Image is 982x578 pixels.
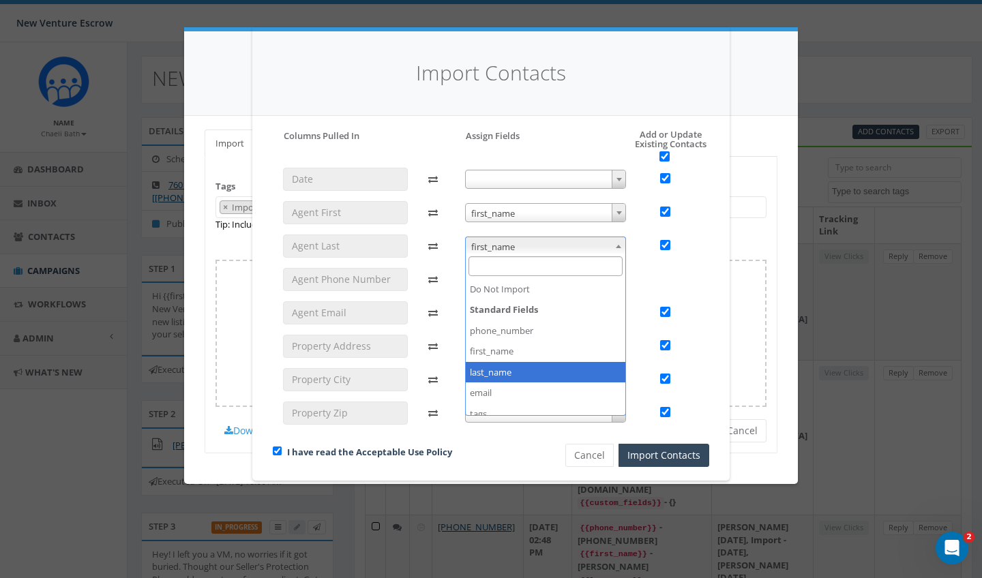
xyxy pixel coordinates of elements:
li: first_name [466,341,626,362]
h5: Columns Pulled In [284,130,359,142]
input: Agent Phone Number [283,268,408,291]
input: Date [283,168,408,191]
span: 2 [964,532,974,543]
li: last_name [466,362,626,383]
span: first_name [466,237,626,256]
span: first_name [466,204,626,223]
span: first_name [465,203,627,222]
h5: Assign Fields [466,130,520,142]
li: tags [466,404,626,425]
iframe: Intercom live chat [936,532,968,564]
input: Agent First [283,201,408,224]
input: Agent Email [283,301,408,324]
h5: Add or Update Existing Contacts [604,130,709,162]
li: Standard Fields [466,299,626,424]
input: Property Zip [283,401,408,425]
strong: Standard Fields [466,299,626,320]
a: I have read the Acceptable Use Policy [287,446,452,458]
input: Property Address [283,335,408,358]
span: first_name [465,237,627,256]
button: Cancel [565,444,614,467]
li: email [466,382,626,404]
button: Import Contacts [619,444,709,467]
h4: Import Contacts [273,59,709,88]
li: phone_number [466,320,626,341]
li: Do Not Import [466,279,626,300]
input: Property City [283,368,408,391]
input: Agent Last [283,234,408,258]
input: Search [468,256,623,276]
